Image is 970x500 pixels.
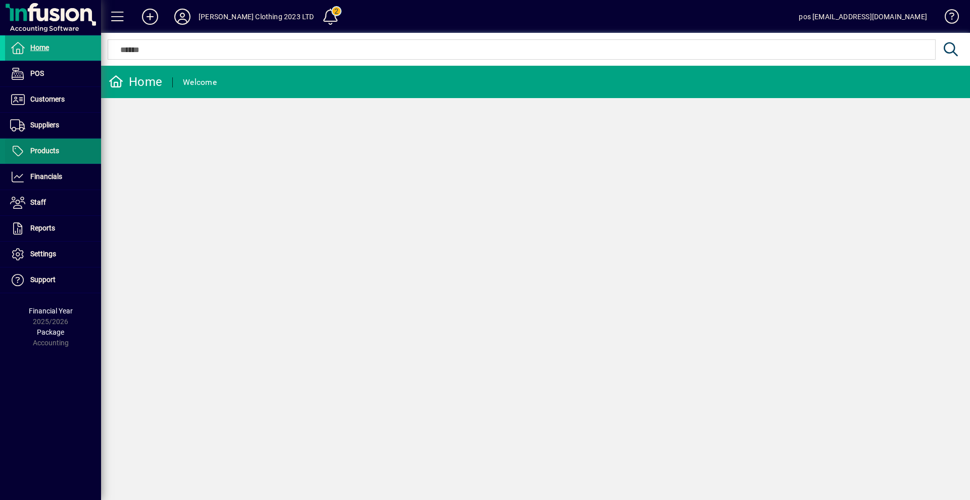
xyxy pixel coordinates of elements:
[199,9,314,25] div: [PERSON_NAME] Clothing 2023 LTD
[134,8,166,26] button: Add
[5,242,101,267] a: Settings
[30,250,56,258] span: Settings
[30,121,59,129] span: Suppliers
[30,172,62,180] span: Financials
[29,307,73,315] span: Financial Year
[5,113,101,138] a: Suppliers
[30,95,65,103] span: Customers
[5,87,101,112] a: Customers
[30,43,49,52] span: Home
[5,164,101,190] a: Financials
[166,8,199,26] button: Profile
[30,69,44,77] span: POS
[109,74,162,90] div: Home
[5,61,101,86] a: POS
[5,139,101,164] a: Products
[30,224,55,232] span: Reports
[30,198,46,206] span: Staff
[37,328,64,336] span: Package
[30,276,56,284] span: Support
[5,190,101,215] a: Staff
[937,2,957,35] a: Knowledge Base
[799,9,927,25] div: pos [EMAIL_ADDRESS][DOMAIN_NAME]
[183,74,217,90] div: Welcome
[5,267,101,293] a: Support
[30,147,59,155] span: Products
[5,216,101,241] a: Reports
